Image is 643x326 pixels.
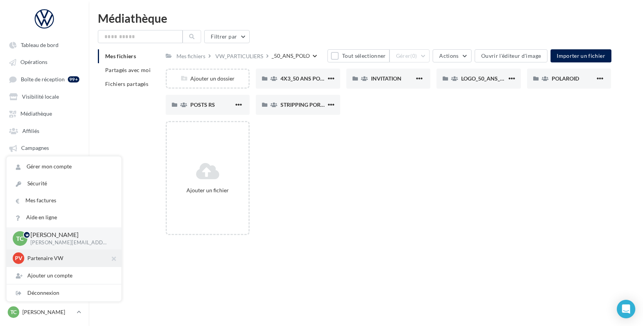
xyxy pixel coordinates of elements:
p: Partenaire VW [27,254,112,262]
div: Open Intercom Messenger [617,300,635,318]
span: Campagnes [21,145,49,151]
a: Campagnes [5,141,84,155]
div: Ajouter un dossier [167,75,249,82]
div: Ajouter un fichier [170,187,246,194]
span: 4X3_50 ANS POLO [280,75,327,82]
a: Campagnes DataOnDemand [5,182,84,203]
div: 99+ [68,76,79,82]
span: Médiathèque [20,111,52,117]
span: POLAROID [552,75,579,82]
span: TC [16,234,24,243]
span: PV [15,254,22,262]
button: Actions [433,49,471,62]
a: Affiliés [5,124,84,138]
a: Mes factures [7,192,121,209]
a: TC [PERSON_NAME] [6,305,82,319]
span: (0) [410,53,417,59]
a: Boîte de réception 99+ [5,72,84,86]
button: Gérer(0) [389,49,430,62]
span: POSTS RS [190,101,215,108]
span: INVITATION [371,75,401,82]
a: Gérer mon compte [7,158,121,175]
a: Sécurité [7,175,121,192]
a: PLV et print personnalisable [5,158,84,179]
button: Filtrer par [204,30,250,43]
span: Tableau de bord [21,42,59,48]
span: Importer un fichier [557,52,605,59]
div: Déconnexion [7,284,121,301]
span: Actions [439,52,458,59]
p: [PERSON_NAME][EMAIL_ADDRESS][DOMAIN_NAME] [30,239,109,246]
button: Ouvrir l'éditeur d'image [475,49,547,62]
div: Médiathèque [98,12,634,24]
div: _50_ANS_POLO [272,52,310,60]
span: Visibilité locale [22,93,59,100]
p: [PERSON_NAME] [22,308,74,316]
span: Partagés avec moi [105,67,151,73]
button: Importer un fichier [551,49,611,62]
div: VW_PARTICULIERS [215,52,263,60]
div: Mes fichiers [176,52,205,60]
a: Tableau de bord [5,38,84,52]
a: Aide en ligne [7,209,121,226]
span: Affiliés [22,128,39,134]
span: Mes fichiers [105,53,136,59]
span: Boîte de réception [21,76,65,82]
div: Ajouter un compte [7,267,121,284]
span: LOGO_50_ANS_POLO [461,75,514,82]
button: Tout sélectionner [327,49,389,62]
span: STRIPPING PORTIERE [280,101,335,108]
span: TC [10,308,17,316]
a: Visibilité locale [5,89,84,103]
p: [PERSON_NAME] [30,230,109,239]
span: Fichiers partagés [105,81,148,87]
span: Opérations [20,59,47,66]
a: Opérations [5,55,84,69]
a: Médiathèque [5,106,84,120]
